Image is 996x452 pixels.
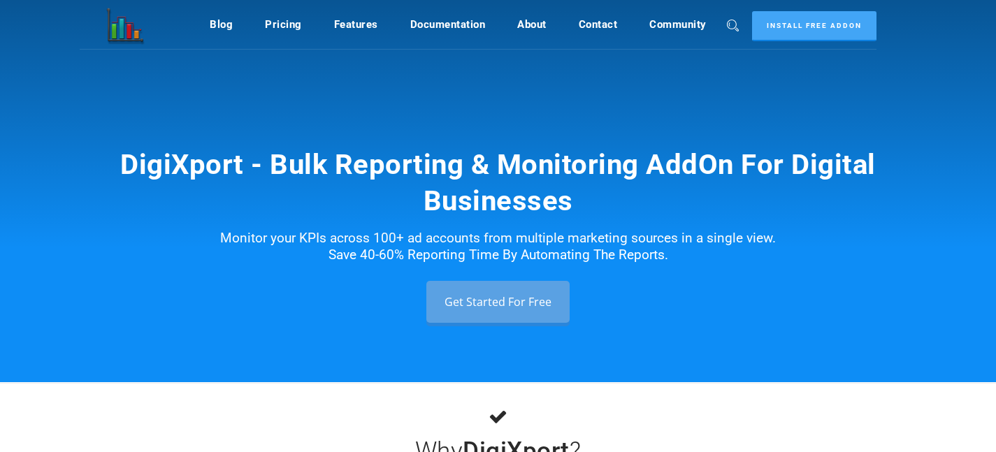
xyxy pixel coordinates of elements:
a: Install Free Addon [752,11,876,41]
a: Get Started For Free [426,281,570,323]
a: Blog [210,11,233,38]
a: About [517,11,547,38]
a: Contact [579,11,618,38]
h1: DigiXport - Bulk Reporting & Monitoring AddOn For Digital Businesses [100,147,897,219]
a: Community [649,11,707,38]
a: Documentation [410,11,486,38]
a: Features [334,11,378,38]
a: Pricing [265,11,302,38]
